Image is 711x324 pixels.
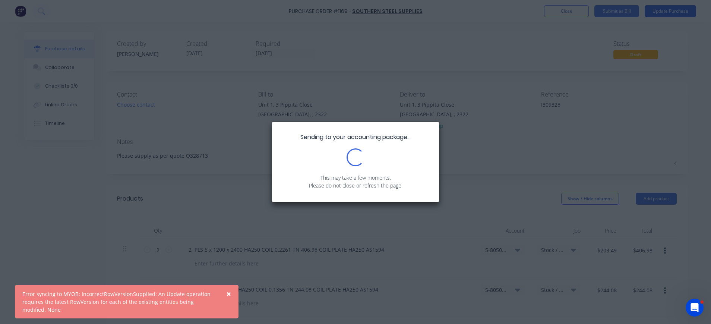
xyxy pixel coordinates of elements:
[227,289,231,299] span: ×
[283,182,428,189] p: Please do not close or refresh the page.
[219,285,238,303] button: Close
[283,174,428,182] p: This may take a few moments.
[686,299,704,317] iframe: Intercom live chat
[300,133,411,141] span: Sending to your accounting package...
[22,290,216,314] div: Error syncing to MYOB: IncorrectRowVersionSupplied: An Update operation requires the latest RowVe...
